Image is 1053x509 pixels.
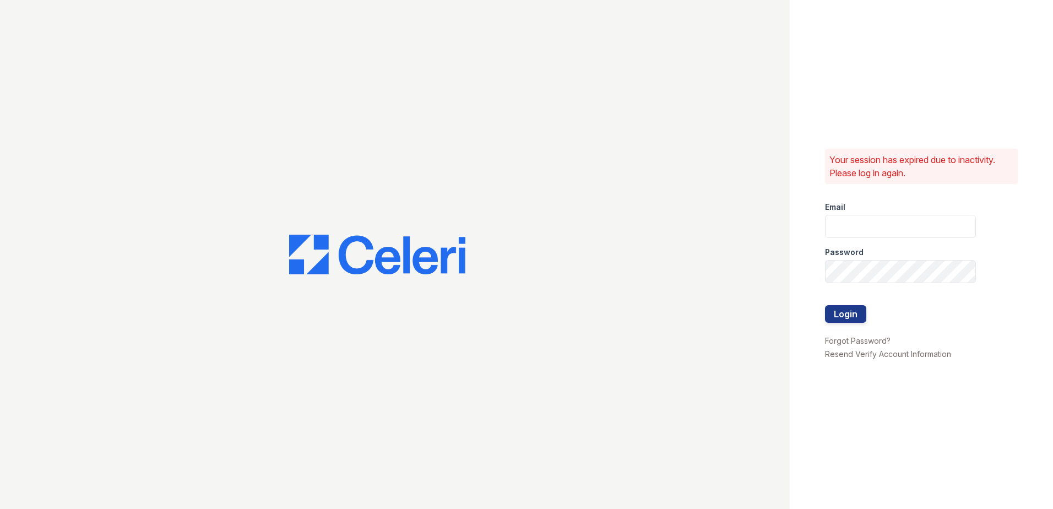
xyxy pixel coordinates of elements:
[829,153,1013,180] p: Your session has expired due to inactivity. Please log in again.
[825,349,951,359] a: Resend Verify Account Information
[289,235,465,274] img: CE_Logo_Blue-a8612792a0a2168367f1c8372b55b34899dd931a85d93a1a3d3e32e68fde9ad4.png
[825,336,891,345] a: Forgot Password?
[825,202,845,213] label: Email
[825,305,866,323] button: Login
[825,247,864,258] label: Password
